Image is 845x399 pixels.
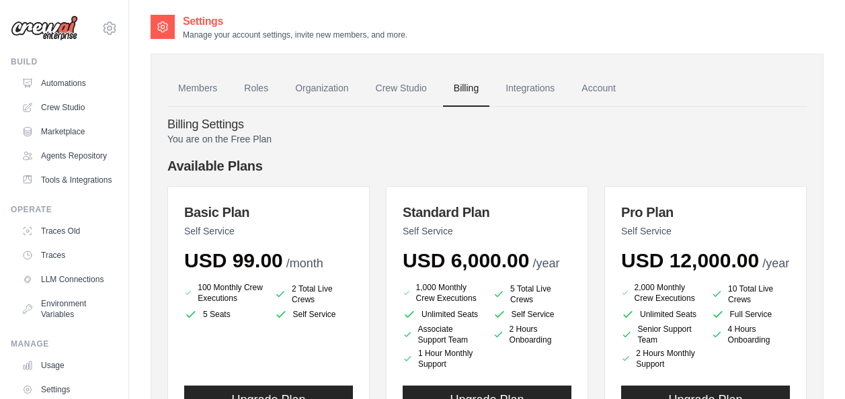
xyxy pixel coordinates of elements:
span: USD 99.00 [184,249,283,271]
li: Self Service [493,308,572,321]
li: Unlimited Seats [403,308,482,321]
li: 2 Hours Monthly Support [621,348,700,369]
h2: Settings [183,13,407,30]
a: Crew Studio [16,97,118,118]
a: Billing [443,71,489,107]
div: Build [11,56,118,67]
a: Usage [16,355,118,376]
span: USD 6,000.00 [403,249,529,271]
li: 4 Hours Onboarding [711,324,791,345]
div: Manage [11,339,118,349]
div: Operate [11,204,118,215]
img: Logo [11,15,78,41]
p: Manage your account settings, invite new members, and more. [183,30,407,40]
a: Traces Old [16,220,118,242]
a: Integrations [495,71,565,107]
a: LLM Connections [16,269,118,290]
a: Traces [16,245,118,266]
a: Account [571,71,627,107]
li: 2 Hours Onboarding [493,324,572,345]
li: 2,000 Monthly Crew Executions [621,281,700,305]
h3: Pro Plan [621,203,790,222]
a: Members [167,71,228,107]
li: Associate Support Team [403,324,482,345]
li: Self Service [274,308,354,321]
li: Full Service [711,308,791,321]
li: 5 Total Live Crews [493,283,572,305]
a: Organization [284,71,359,107]
h4: Billing Settings [167,118,807,132]
li: 5 Seats [184,308,264,321]
li: Senior Support Team [621,324,700,345]
li: 2 Total Live Crews [274,283,354,305]
li: 1,000 Monthly Crew Executions [403,281,482,305]
p: Self Service [621,224,790,238]
span: /month [286,257,323,270]
a: Environment Variables [16,293,118,325]
li: 10 Total Live Crews [711,283,791,305]
span: USD 12,000.00 [621,249,759,271]
p: Self Service [184,224,353,238]
a: Tools & Integrations [16,169,118,191]
h4: Available Plans [167,157,807,175]
li: 100 Monthly Crew Executions [184,281,264,305]
h3: Standard Plan [403,203,571,222]
p: You are on the Free Plan [167,132,807,146]
a: Agents Repository [16,145,118,167]
p: Self Service [403,224,571,238]
a: Automations [16,73,118,94]
span: /year [532,257,559,270]
a: Crew Studio [365,71,438,107]
li: 1 Hour Monthly Support [403,348,482,369]
h3: Basic Plan [184,203,353,222]
span: /year [762,257,789,270]
a: Marketplace [16,121,118,142]
a: Roles [233,71,279,107]
li: Unlimited Seats [621,308,700,321]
